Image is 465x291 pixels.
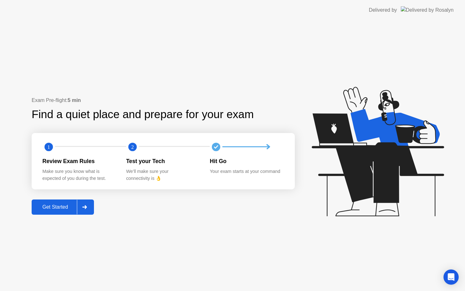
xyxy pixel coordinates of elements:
[47,144,50,150] text: 1
[401,6,454,14] img: Delivered by Rosalyn
[34,204,77,210] div: Get Started
[32,199,94,215] button: Get Started
[32,106,255,123] div: Find a quiet place and prepare for your exam
[210,168,283,175] div: Your exam starts at your command
[131,144,134,150] text: 2
[210,157,283,165] div: Hit Go
[42,157,116,165] div: Review Exam Rules
[126,168,200,182] div: We’ll make sure your connectivity is 👌
[68,98,81,103] b: 5 min
[42,168,116,182] div: Make sure you know what is expected of you during the test.
[443,269,459,285] div: Open Intercom Messenger
[369,6,397,14] div: Delivered by
[32,97,295,104] div: Exam Pre-flight:
[126,157,200,165] div: Test your Tech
